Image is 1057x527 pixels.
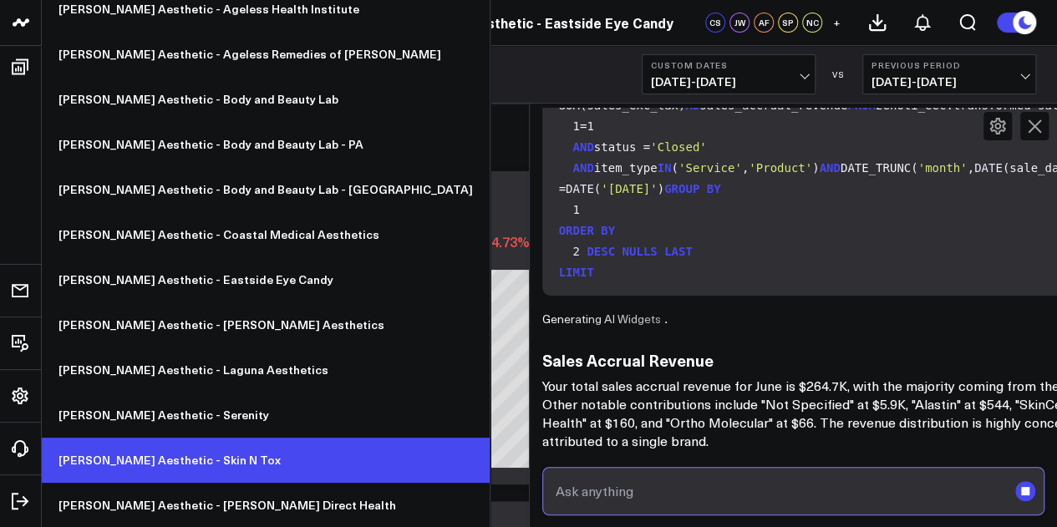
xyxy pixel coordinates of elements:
button: Custom Dates[DATE]-[DATE] [642,54,816,94]
span: LIMIT [559,266,594,279]
span: DATE [566,182,594,195]
span: + [833,17,841,28]
span: AND [572,140,593,154]
span: IN [658,161,672,175]
div: VS [824,69,854,79]
span: AND [572,161,593,175]
a: [PERSON_NAME] Aesthetic - Skin N Tox [42,438,490,483]
a: [PERSON_NAME] Aesthetic - Body and Beauty Lab - PA [42,122,490,167]
a: [PERSON_NAME] Aesthetic - Body and Beauty Lab [42,77,490,122]
input: Ask anything [551,476,1008,506]
div: CS [705,13,725,33]
a: [PERSON_NAME] Aesthetic - Ageless Remedies of [PERSON_NAME] [42,32,490,77]
span: DESC [587,245,615,258]
span: GROUP [664,182,699,195]
div: JW [729,13,750,33]
span: [DATE] - [DATE] [872,75,1027,89]
span: AND [819,161,840,175]
span: 'Service' [678,161,742,175]
div: NC [802,13,822,33]
span: '[DATE]' [601,182,657,195]
button: + [826,13,846,33]
span: BY [601,224,615,237]
button: Previous Period[DATE]-[DATE] [862,54,1036,94]
a: [PERSON_NAME] Aesthetic - [PERSON_NAME] Aesthetics [42,302,490,347]
span: [DATE] - [DATE] [651,75,806,89]
a: [PERSON_NAME] Aesthetic - Laguna Aesthetics [42,347,490,393]
span: 1 [572,119,579,133]
span: 'Product' [749,161,812,175]
span: BY [707,182,721,195]
a: [PERSON_NAME] Aesthetic - Serenity [42,393,490,438]
b: Custom Dates [651,60,806,70]
span: 1 [587,119,593,133]
span: 1 [572,203,579,216]
div: Generating AI Widgets [542,312,678,326]
a: [PERSON_NAME] Aesthetic - Body and Beauty Lab - [GEOGRAPHIC_DATA] [42,167,490,212]
a: [PERSON_NAME] Aesthetic - Eastside Eye Candy [42,257,490,302]
span: 'Closed' [650,140,706,154]
span: 2 [572,245,579,258]
a: [PERSON_NAME] Aesthetic - Coastal Medical Aesthetics [42,212,490,257]
div: AF [754,13,774,33]
span: NULLS LAST [622,245,692,258]
span: 14.73% [484,232,530,251]
a: [PERSON_NAME] Aesthetic - Eastside Eye Candy [355,13,673,32]
div: SP [778,13,798,33]
span: ORDER [559,224,594,237]
span: 'month' [917,161,967,175]
span: DATE [974,161,1003,175]
b: Previous Period [872,60,1027,70]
